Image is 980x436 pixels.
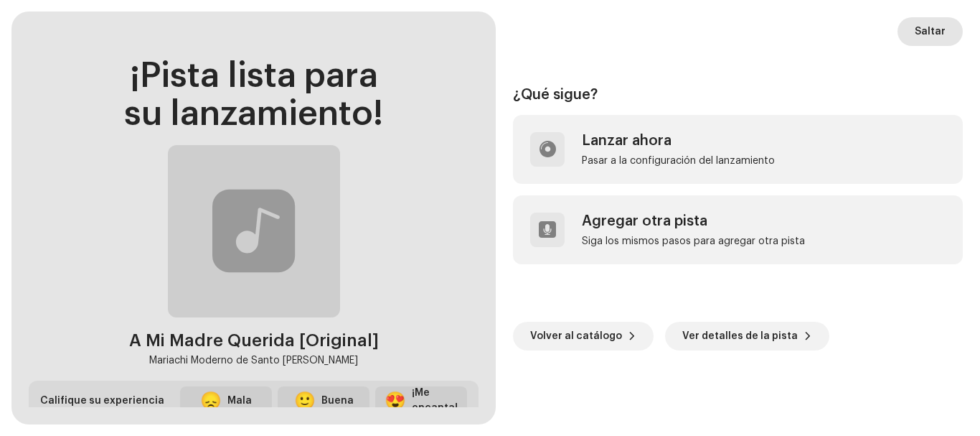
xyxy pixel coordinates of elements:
div: Pasar a la configuración del lanzamiento [582,155,775,167]
div: 😍 [385,392,406,409]
div: Buena [321,394,354,409]
div: ¿Qué sigue? [513,86,963,103]
div: ¡Pista lista para su lanzamiento! [29,57,479,134]
div: 🙂 [294,392,316,409]
div: 😞 [200,392,222,409]
div: Siga los mismos pasos para agregar otra pista [582,236,805,247]
div: Agregar otra pista [582,213,805,230]
div: ¡Me encanta! [412,386,458,416]
div: Mariachi Moderno de Santo [PERSON_NAME] [149,352,358,369]
button: Saltar [897,17,963,46]
span: Ver detalles de la pista [682,322,798,351]
re-a-post-create-item: Agregar otra pista [513,195,963,264]
re-a-post-create-item: Lanzar ahora [513,115,963,184]
span: Saltar [915,17,946,46]
button: Volver al catálogo [513,322,654,351]
div: Lanzar ahora [582,132,775,149]
div: A Mi Madre Querida [Original] [129,329,379,352]
span: Califique su experiencia [40,396,164,406]
button: Ver detalles de la pista [665,322,829,351]
span: Volver al catálogo [530,322,622,351]
div: Mala [227,394,252,409]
